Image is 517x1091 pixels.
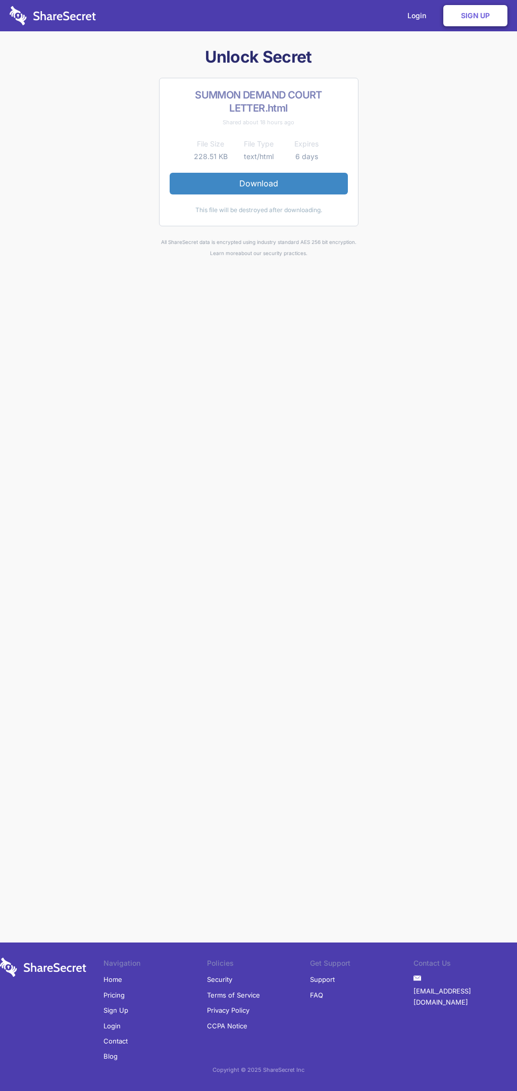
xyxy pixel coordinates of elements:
[104,958,207,972] li: Navigation
[207,1018,247,1033] a: CCPA Notice
[187,151,235,163] td: 228.51 KB
[443,5,507,26] a: Sign Up
[235,138,283,150] th: File Type
[310,958,413,972] li: Get Support
[104,972,122,987] a: Home
[170,117,348,128] div: Shared about 18 hours ago
[10,6,96,25] img: logo-wordmark-white-trans-d4663122ce5f474addd5e946df7df03e33cb6a1c49d2221995e7729f52c070b2.svg
[207,987,260,1003] a: Terms of Service
[104,1018,121,1033] a: Login
[310,972,335,987] a: Support
[210,250,238,256] a: Learn more
[104,1003,128,1018] a: Sign Up
[283,151,331,163] td: 6 days
[170,173,348,194] a: Download
[104,1049,118,1064] a: Blog
[187,138,235,150] th: File Size
[310,987,323,1003] a: FAQ
[413,983,517,1010] a: [EMAIL_ADDRESS][DOMAIN_NAME]
[283,138,331,150] th: Expires
[104,987,125,1003] a: Pricing
[413,958,517,972] li: Contact Us
[235,151,283,163] td: text/html
[207,972,232,987] a: Security
[207,1003,249,1018] a: Privacy Policy
[170,88,348,115] h2: SUMMON DEMAND COURT LETTER.html
[170,205,348,216] div: This file will be destroyed after downloading.
[207,958,311,972] li: Policies
[104,1033,128,1049] a: Contact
